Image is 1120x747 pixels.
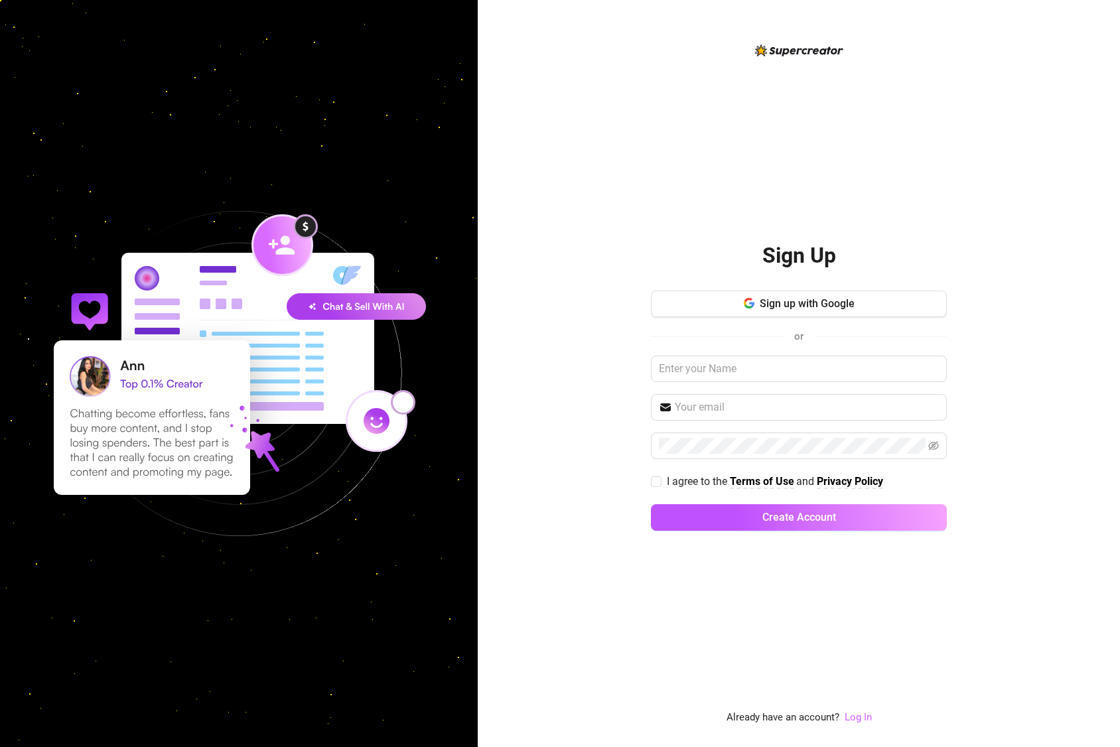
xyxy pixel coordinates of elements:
[817,475,883,488] strong: Privacy Policy
[845,711,872,723] a: Log In
[760,297,855,310] span: Sign up with Google
[794,330,804,342] span: or
[667,475,730,488] span: I agree to the
[928,441,939,451] span: eye-invisible
[651,291,947,317] button: Sign up with Google
[651,504,947,531] button: Create Account
[651,356,947,382] input: Enter your Name
[845,710,872,726] a: Log In
[730,475,794,488] strong: Terms of Use
[730,475,794,489] a: Terms of Use
[9,144,468,603] img: signup-background-D0MIrEPF.svg
[796,475,817,488] span: and
[755,44,843,56] img: logo-BBDzfeDw.svg
[675,399,939,415] input: Your email
[762,242,836,269] h2: Sign Up
[762,511,836,523] span: Create Account
[817,475,883,489] a: Privacy Policy
[727,710,839,726] span: Already have an account?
